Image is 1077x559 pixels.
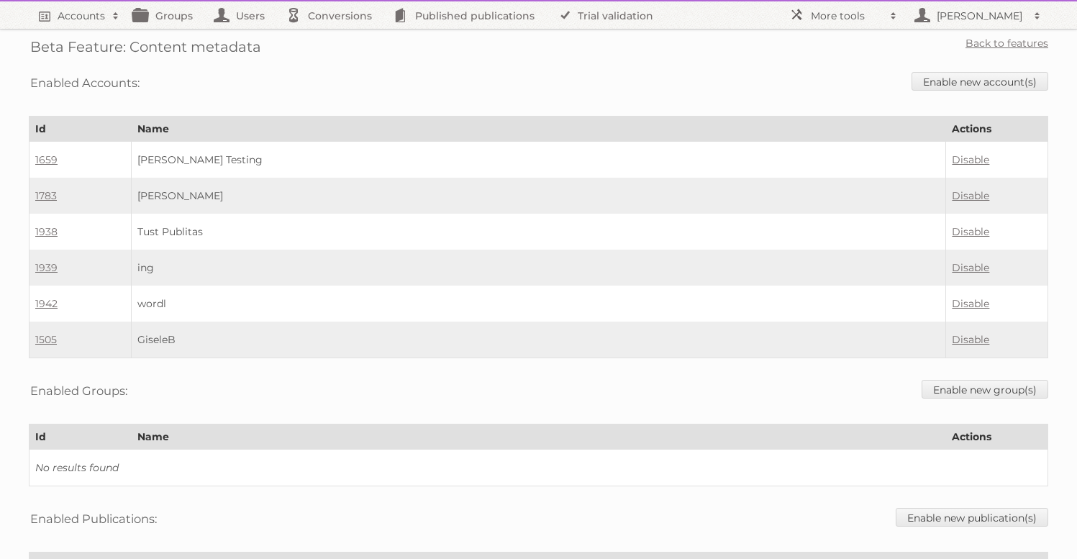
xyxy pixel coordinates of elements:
th: Name [131,424,946,450]
a: Enable new group(s) [922,380,1048,399]
a: Disable [952,225,989,238]
td: wordl [131,286,946,322]
a: Disable [952,261,989,274]
th: Actions [946,424,1048,450]
td: ing [131,250,946,286]
h2: [PERSON_NAME] [933,9,1027,23]
a: Disable [952,189,989,202]
a: Enable new publication(s) [896,508,1048,527]
th: Id [29,117,132,142]
h2: Beta Feature: Content metadata [30,36,261,58]
td: Tust Publitas [131,214,946,250]
a: Disable [952,297,989,310]
a: Accounts [29,1,127,29]
h3: Enabled Publications: [30,508,157,530]
a: Back to features [965,37,1048,50]
h3: Enabled Accounts: [30,72,140,94]
a: More tools [782,1,904,29]
a: 1659 [35,153,58,166]
h3: Enabled Groups: [30,380,127,401]
td: GiseleB [131,322,946,358]
a: Trial validation [549,1,668,29]
td: [PERSON_NAME] Testing [131,142,946,178]
a: 1783 [35,189,57,202]
a: Conversions [279,1,386,29]
a: Groups [127,1,207,29]
a: Enable new account(s) [912,72,1048,91]
th: Name [131,117,946,142]
td: [PERSON_NAME] [131,178,946,214]
a: Users [207,1,279,29]
a: Published publications [386,1,549,29]
th: Actions [946,117,1048,142]
a: 1505 [35,333,57,346]
a: 1939 [35,261,58,274]
a: 1938 [35,225,58,238]
a: Disable [952,333,989,346]
a: [PERSON_NAME] [904,1,1048,29]
a: 1942 [35,297,58,310]
a: Disable [952,153,989,166]
i: No results found [35,461,119,474]
h2: More tools [811,9,883,23]
th: Id [29,424,132,450]
h2: Accounts [58,9,105,23]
